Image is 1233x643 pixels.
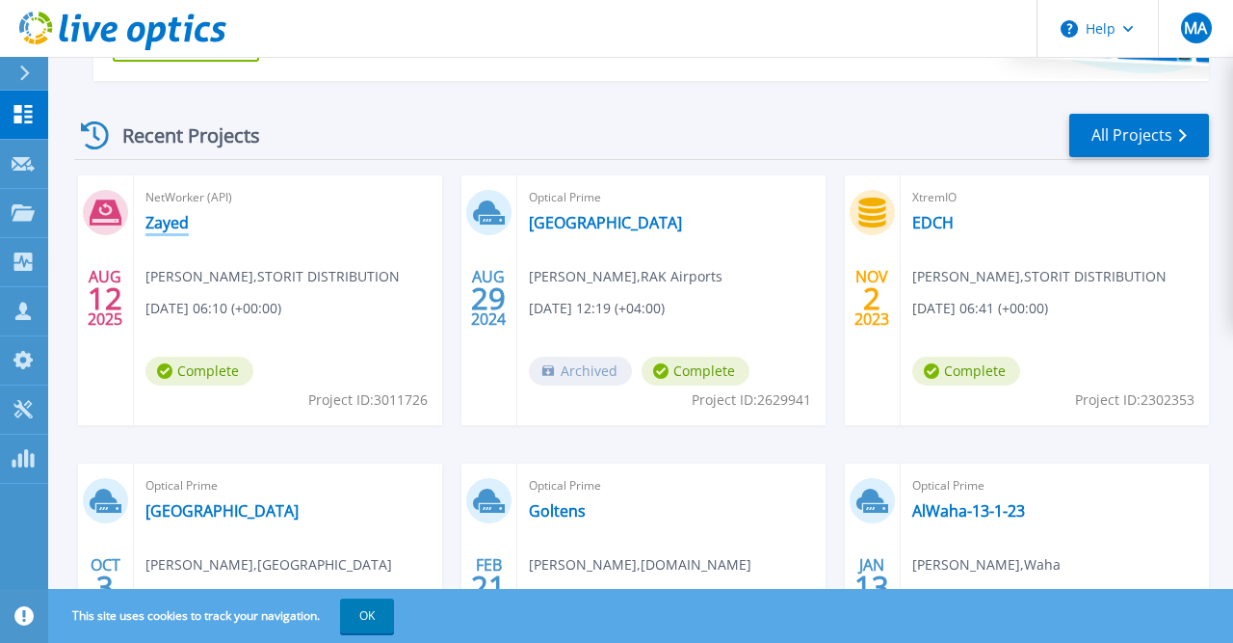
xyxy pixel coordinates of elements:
[145,187,431,208] span: NetWorker (API)
[145,298,281,319] span: [DATE] 06:10 (+00:00)
[912,475,1197,496] span: Optical Prime
[854,578,889,595] span: 13
[471,578,506,595] span: 21
[912,554,1061,576] span: [PERSON_NAME] , Waha
[912,298,1048,319] span: [DATE] 06:41 (+00:00)
[912,357,1020,386] span: Complete
[74,112,286,159] div: Recent Projects
[912,501,1025,521] a: AlWaha-13-1-23
[529,475,814,496] span: Optical Prime
[145,554,392,576] span: [PERSON_NAME] , [GEOGRAPHIC_DATA]
[145,586,281,607] span: [DATE] 10:21 (+04:00)
[308,389,428,411] span: Project ID: 3011726
[529,501,586,521] a: Goltens
[96,578,114,595] span: 3
[145,357,253,386] span: Complete
[529,187,814,208] span: Optical Prime
[853,263,890,334] div: NOV 2023
[145,213,189,232] a: Zayed
[912,213,954,232] a: EDCH
[1075,389,1194,411] span: Project ID: 2302353
[863,290,880,307] span: 2
[912,187,1197,208] span: XtremIO
[53,599,394,633] span: This site uses cookies to track your navigation.
[912,266,1167,287] span: [PERSON_NAME] , STORIT DISTRIBUTION
[340,599,394,633] button: OK
[87,551,123,622] div: OCT 2023
[1069,114,1209,157] a: All Projects
[88,290,122,307] span: 12
[529,266,722,287] span: [PERSON_NAME] , RAK Airports
[145,475,431,496] span: Optical Prime
[529,298,665,319] span: [DATE] 12:19 (+04:00)
[1184,20,1207,36] span: MA
[470,263,507,334] div: AUG 2024
[145,501,299,521] a: [GEOGRAPHIC_DATA]
[912,586,1048,607] span: [DATE] 16:30 (+04:00)
[529,357,632,386] span: Archived
[87,263,123,334] div: AUG 2025
[471,290,506,307] span: 29
[529,213,682,232] a: [GEOGRAPHIC_DATA]
[470,551,507,622] div: FEB 2023
[145,266,400,287] span: [PERSON_NAME] , STORIT DISTRIBUTION
[529,586,665,607] span: [DATE] 10:00 (+04:00)
[529,554,751,576] span: [PERSON_NAME] , [DOMAIN_NAME]
[853,551,890,622] div: JAN 2023
[692,389,811,411] span: Project ID: 2629941
[642,357,749,386] span: Complete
